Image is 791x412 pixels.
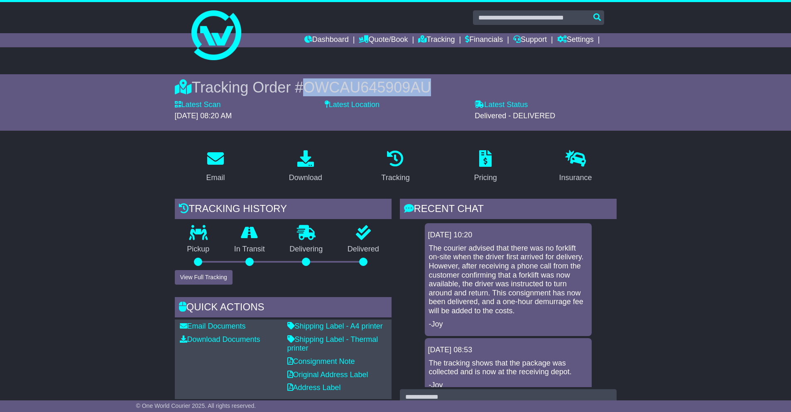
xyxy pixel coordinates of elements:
div: Tracking [381,172,409,183]
a: Tracking [376,147,415,186]
a: Shipping Label - A4 printer [287,322,383,330]
p: Pickup [175,245,222,254]
div: Download [289,172,322,183]
label: Latest Scan [175,100,221,110]
a: Email Documents [180,322,246,330]
div: Tracking history [175,199,392,221]
p: -Joy [429,381,588,390]
p: -Joy [429,320,588,329]
a: Dashboard [304,33,349,47]
label: Latest Location [325,100,380,110]
div: Pricing [474,172,497,183]
p: The courier advised that there was no forklift on-site when the driver first arrived for delivery... [429,244,588,316]
a: Download Documents [180,335,260,344]
a: Download [284,147,328,186]
a: Support [513,33,547,47]
div: Tracking Order # [175,78,617,96]
a: Consignment Note [287,357,355,366]
div: Quick Actions [175,297,392,319]
a: Email [201,147,230,186]
div: [DATE] 10:20 [428,231,588,240]
span: Delivered - DELIVERED [475,112,555,120]
span: © One World Courier 2025. All rights reserved. [136,402,256,409]
a: Insurance [554,147,598,186]
p: Delivered [335,245,392,254]
span: OWCAU645909AU [303,79,431,96]
p: In Transit [222,245,277,254]
label: Latest Status [475,100,528,110]
p: Delivering [277,245,336,254]
a: Financials [465,33,503,47]
div: RECENT CHAT [400,199,617,221]
a: Settings [557,33,594,47]
button: View Full Tracking [175,270,233,285]
span: [DATE] 08:20 AM [175,112,232,120]
div: Insurance [559,172,592,183]
a: Quote/Book [359,33,408,47]
div: Email [206,172,225,183]
a: Tracking [418,33,455,47]
a: Original Address Label [287,371,368,379]
p: The tracking shows that the package was collected and is now at the receiving depot. [429,359,588,377]
a: Pricing [469,147,502,186]
div: [DATE] 08:53 [428,346,588,355]
a: Address Label [287,383,341,392]
a: Shipping Label - Thermal printer [287,335,378,353]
